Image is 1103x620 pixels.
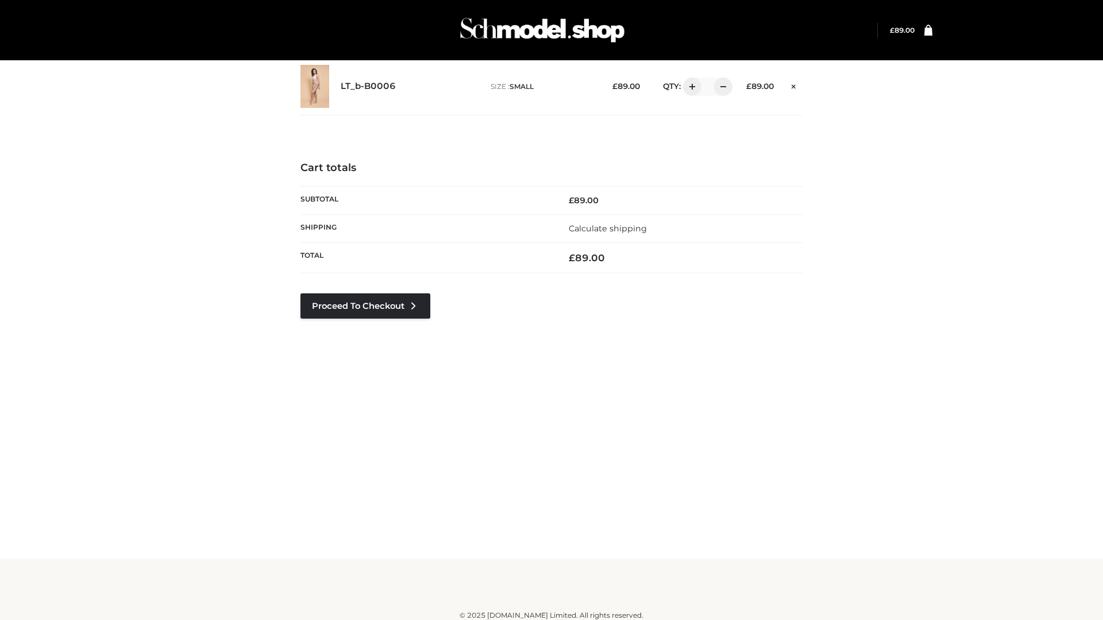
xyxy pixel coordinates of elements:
span: £ [612,82,618,91]
a: Remove this item [785,77,803,92]
bdi: 89.00 [746,82,774,91]
a: Calculate shipping [569,223,647,234]
bdi: 89.00 [569,252,605,263]
bdi: 89.00 [569,195,599,206]
span: £ [890,26,894,34]
span: £ [569,195,574,206]
img: Schmodel Admin 964 [456,7,628,53]
p: size : [491,82,595,92]
span: £ [746,82,751,91]
bdi: 89.00 [612,82,640,91]
a: £89.00 [890,26,915,34]
span: £ [569,252,575,263]
a: LT_b-B0006 [341,81,396,92]
th: Subtotal [300,186,551,214]
th: Shipping [300,214,551,242]
th: Total [300,243,551,273]
div: QTY: [651,77,728,96]
a: Proceed to Checkout [300,293,430,319]
span: SMALL [510,82,534,91]
bdi: 89.00 [890,26,915,34]
h4: Cart totals [300,162,803,175]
